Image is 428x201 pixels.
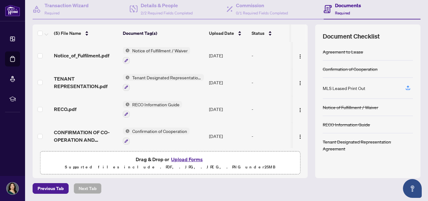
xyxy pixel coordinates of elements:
[323,104,378,111] div: Notice of Fulfillment / Waiver
[295,50,305,61] button: Logo
[54,129,118,144] span: CONFIRMATION OF CO-OPERATION AND REPRESENTATION.pdf
[130,101,182,108] span: RECO Information Guide
[298,81,303,86] img: Logo
[236,11,288,15] span: 0/1 Required Fields Completed
[130,74,204,81] span: Tenant Designated Representation Agreement
[206,42,249,69] td: [DATE]
[123,128,190,145] button: Status IconConfirmation of Cooperation
[51,24,120,42] th: (5) File Name
[249,24,302,42] th: Status
[298,108,303,113] img: Logo
[206,69,249,96] td: [DATE]
[169,155,205,163] button: Upload Forms
[298,54,303,59] img: Logo
[7,182,18,194] img: Profile Icon
[141,2,193,9] h4: Details & People
[323,48,363,55] div: Agreement to Lease
[295,104,305,114] button: Logo
[323,138,413,152] div: Tenant Designated Representation Agreement
[120,24,206,42] th: Document Tag(s)
[136,155,205,163] span: Drag & Drop or
[33,183,69,194] button: Previous Tab
[206,24,249,42] th: Upload Date
[123,128,130,135] img: Status Icon
[323,66,378,72] div: Confirmation of Cooperation
[323,85,365,92] div: MLS Leased Print Out
[323,121,370,128] div: RECO Information Guide
[252,52,300,59] div: -
[206,96,249,123] td: [DATE]
[141,11,193,15] span: 2/2 Required Fields Completed
[252,79,300,86] div: -
[252,106,300,113] div: -
[38,183,64,193] span: Previous Tab
[295,77,305,87] button: Logo
[44,2,89,9] h4: Transaction Wizard
[54,52,109,59] span: Notice_of_Fulfilment.pdf
[130,47,190,54] span: Notice of Fulfillment / Waiver
[123,101,130,108] img: Status Icon
[295,131,305,141] button: Logo
[123,47,190,64] button: Status IconNotice of Fulfillment / Waiver
[54,105,76,113] span: RECO.pdf
[44,163,296,171] p: Supported files include .PDF, .JPG, .JPEG, .PNG under 25 MB
[403,179,422,198] button: Open asap
[54,30,81,37] span: (5) File Name
[209,30,234,37] span: Upload Date
[252,30,264,37] span: Status
[236,2,288,9] h4: Commission
[298,134,303,139] img: Logo
[323,32,380,41] span: Document Checklist
[44,11,60,15] span: Required
[40,151,300,175] span: Drag & Drop orUpload FormsSupported files include .PDF, .JPG, .JPEG, .PNG under25MB
[74,183,102,194] button: Next Tab
[123,47,130,54] img: Status Icon
[5,5,20,16] img: logo
[123,74,130,81] img: Status Icon
[130,128,190,135] span: Confirmation of Cooperation
[335,2,361,9] h4: Documents
[252,133,300,140] div: -
[123,74,204,91] button: Status IconTenant Designated Representation Agreement
[206,123,249,150] td: [DATE]
[335,11,350,15] span: Required
[123,101,182,118] button: Status IconRECO Information Guide
[54,75,118,90] span: TENANT REPRESENTATION.pdf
